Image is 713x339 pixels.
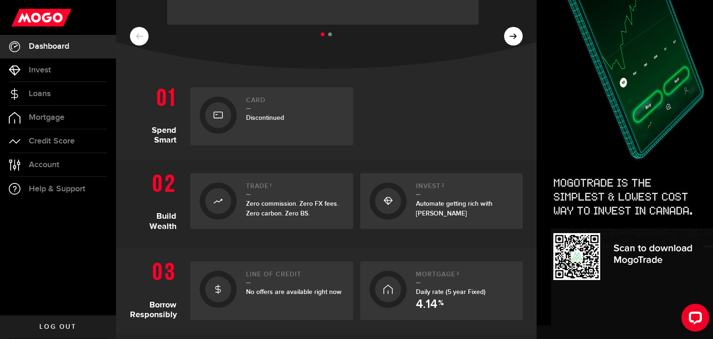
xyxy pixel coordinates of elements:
[246,97,344,109] h2: Card
[130,83,183,145] h1: Spend Smart
[29,137,75,145] span: Credit Score
[29,66,51,74] span: Invest
[130,169,183,234] h1: Build Wealth
[190,87,353,145] a: CardDiscontinued
[29,185,85,193] span: Help & Support
[29,113,65,122] span: Mortgage
[29,90,51,98] span: Loans
[270,183,272,188] sup: 1
[416,299,437,311] span: 4.14
[130,257,183,320] h1: Borrow Responsibly
[438,300,444,311] span: %
[246,271,344,283] h2: Line of credit
[360,173,523,229] a: Invest2Automate getting rich with [PERSON_NAME]
[190,261,353,320] a: Line of creditNo offers are available right now
[246,183,344,195] h2: Trade
[360,261,523,320] a: Mortgage3Daily rate (5 year Fixed) 4.14 %
[190,173,353,229] a: Trade1Zero commission. Zero FX fees. Zero carbon. Zero BS.
[246,288,342,296] span: No offers are available right now
[416,183,514,195] h2: Invest
[441,183,445,188] sup: 2
[674,300,713,339] iframe: LiveChat chat widget
[246,114,284,122] span: Discontinued
[29,161,59,169] span: Account
[29,42,69,51] span: Dashboard
[246,200,338,217] span: Zero commission. Zero FX fees. Zero carbon. Zero BS.
[416,200,493,217] span: Automate getting rich with [PERSON_NAME]
[416,288,486,296] span: Daily rate (5 year Fixed)
[456,271,460,276] sup: 3
[39,324,76,330] span: Log out
[416,271,514,283] h2: Mortgage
